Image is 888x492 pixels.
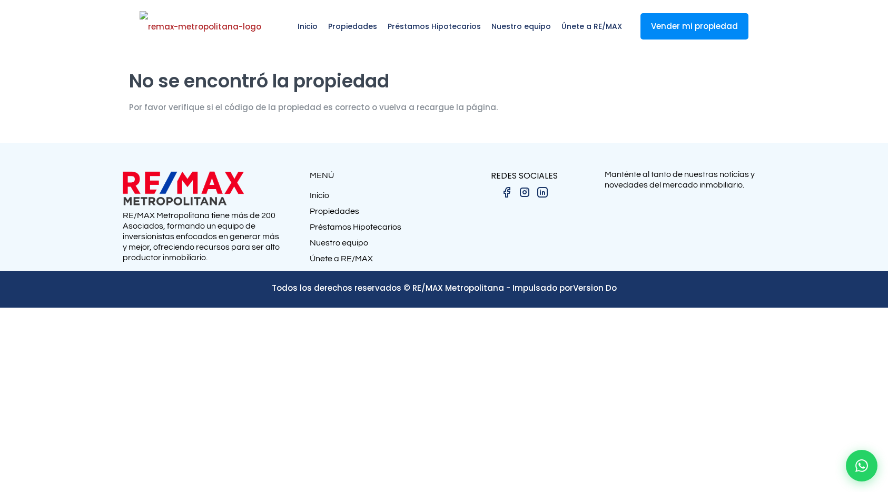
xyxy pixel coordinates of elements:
[310,253,444,269] a: Únete a RE/MAX
[310,238,444,253] a: Nuestro equipo
[123,281,765,294] p: Todos los derechos reservados © RE/MAX Metropolitana - Impulsado por
[486,11,556,42] span: Nuestro equipo
[382,11,486,42] span: Préstamos Hipotecarios
[556,11,627,42] span: Únete a RE/MAX
[536,186,549,199] img: linkedin.png
[123,169,244,208] img: remax metropolitana logo
[605,169,765,190] p: Manténte al tanto de nuestras noticias y novedades del mercado inmobiliario.
[310,169,444,182] p: MENÚ
[444,169,605,182] p: REDES SOCIALES
[123,210,283,263] p: RE/MAX Metropolitana tiene más de 200 Asociados, formando un equipo de inversionistas enfocados e...
[310,206,444,222] a: Propiedades
[292,11,323,42] span: Inicio
[500,186,513,199] img: facebook.png
[518,186,531,199] img: instagram.png
[140,11,261,43] img: remax-metropolitana-logo
[640,13,748,40] a: Vender mi propiedad
[129,69,759,93] h2: No se encontró la propiedad
[310,190,444,206] a: Inicio
[310,222,444,238] a: Préstamos Hipotecarios
[129,101,759,114] p: Por favor verifique si el código de la propiedad es correcto o vuelva a recargue la página.
[573,282,617,293] a: Version Do
[323,11,382,42] span: Propiedades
